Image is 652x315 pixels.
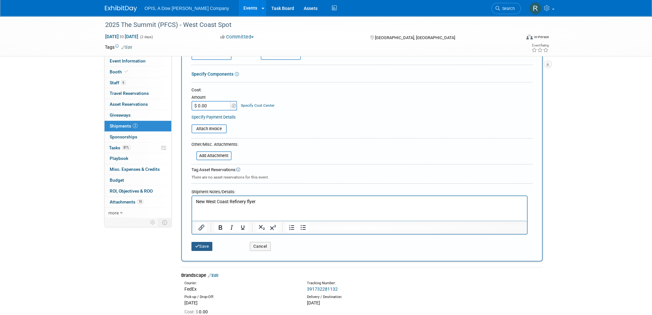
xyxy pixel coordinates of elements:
[137,199,143,204] span: 10
[105,34,139,39] span: [DATE] [DATE]
[184,294,297,300] div: Pick-up / Drop-Off:
[105,44,132,50] td: Tags
[375,35,455,40] span: [GEOGRAPHIC_DATA], [GEOGRAPHIC_DATA]
[218,34,256,40] button: Committed
[286,223,297,232] button: Numbered list
[215,223,226,232] button: Bold
[307,300,420,306] div: [DATE]
[237,223,248,232] button: Underline
[256,223,267,232] button: Subscript
[133,123,138,128] span: 2
[110,134,137,139] span: Sponsorships
[109,145,131,150] span: Tasks
[105,110,171,120] a: Giveaways
[191,186,528,195] div: Shipment Notes/Details:
[526,34,533,39] img: Format-Inperson.png
[140,35,153,39] span: (2 days)
[191,115,236,120] a: Specify Payment Details
[110,156,128,161] span: Playbook
[192,196,527,221] iframe: Rich Text Area
[483,33,549,43] div: Event Format
[105,186,171,196] a: ROI, Objectives & ROO
[105,175,171,186] a: Budget
[105,56,171,66] a: Event Information
[191,95,238,101] div: Amount
[110,112,131,118] span: Giveaways
[105,153,171,164] a: Playbook
[491,3,521,14] a: Search
[110,178,124,183] span: Budget
[307,286,338,292] a: 391732281132
[184,281,297,286] div: Courier:
[181,272,543,279] div: Brandscape
[121,80,126,85] span: 6
[105,208,171,218] a: more
[191,87,532,93] div: Cost:
[110,69,129,74] span: Booth
[191,173,532,180] div: There are no asset reservations for this event.
[191,71,233,77] a: Specify Components
[122,45,132,50] a: Edit
[110,80,126,85] span: Staff
[110,167,160,172] span: Misc. Expenses & Credits
[105,197,171,207] a: Attachments10
[110,199,143,204] span: Attachments
[191,142,238,149] div: Other/Misc. Attachments:
[105,164,171,175] a: Misc. Expenses & Credits
[191,242,213,251] button: Save
[298,223,309,232] button: Bullet list
[119,34,125,39] span: to
[196,223,207,232] button: Insert/edit link
[184,286,297,292] div: FedEx
[184,300,297,306] div: [DATE]
[110,58,146,63] span: Event Information
[122,145,131,150] span: 81%
[158,218,171,227] td: Toggle Event Tabs
[105,143,171,153] a: Tasks81%
[105,121,171,131] a: Shipments2
[110,102,148,107] span: Asset Reservations
[191,167,532,173] div: Tag Asset Reservations:
[529,2,541,14] img: Renee Ortner
[110,123,138,128] span: Shipments
[125,70,128,73] i: Booth reservation complete
[534,35,549,39] div: In-Person
[226,223,237,232] button: Italic
[147,218,158,227] td: Personalize Event Tab Strip
[208,273,218,278] a: Edit
[105,132,171,142] a: Sponsorships
[531,44,548,47] div: Event Rating
[105,5,137,12] img: ExhibitDay
[105,99,171,110] a: Asset Reservations
[103,19,511,31] div: 2025 The Summit (PFCS) - West Coast Spot
[108,210,119,215] span: more
[307,281,451,286] div: Tracking Number:
[267,223,278,232] button: Superscript
[145,6,229,11] span: OPIS, A Dow [PERSON_NAME] Company
[184,309,210,314] span: 0.00
[105,67,171,77] a: Booth
[105,88,171,99] a: Travel Reservations
[110,188,153,194] span: ROI, Objectives & ROO
[250,242,271,251] button: Cancel
[105,78,171,88] a: Staff6
[307,294,420,300] div: Delivery / Destination:
[110,91,149,96] span: Travel Reservations
[184,309,199,314] span: Cost: $
[500,6,515,11] span: Search
[241,103,275,108] a: Specify Cost Center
